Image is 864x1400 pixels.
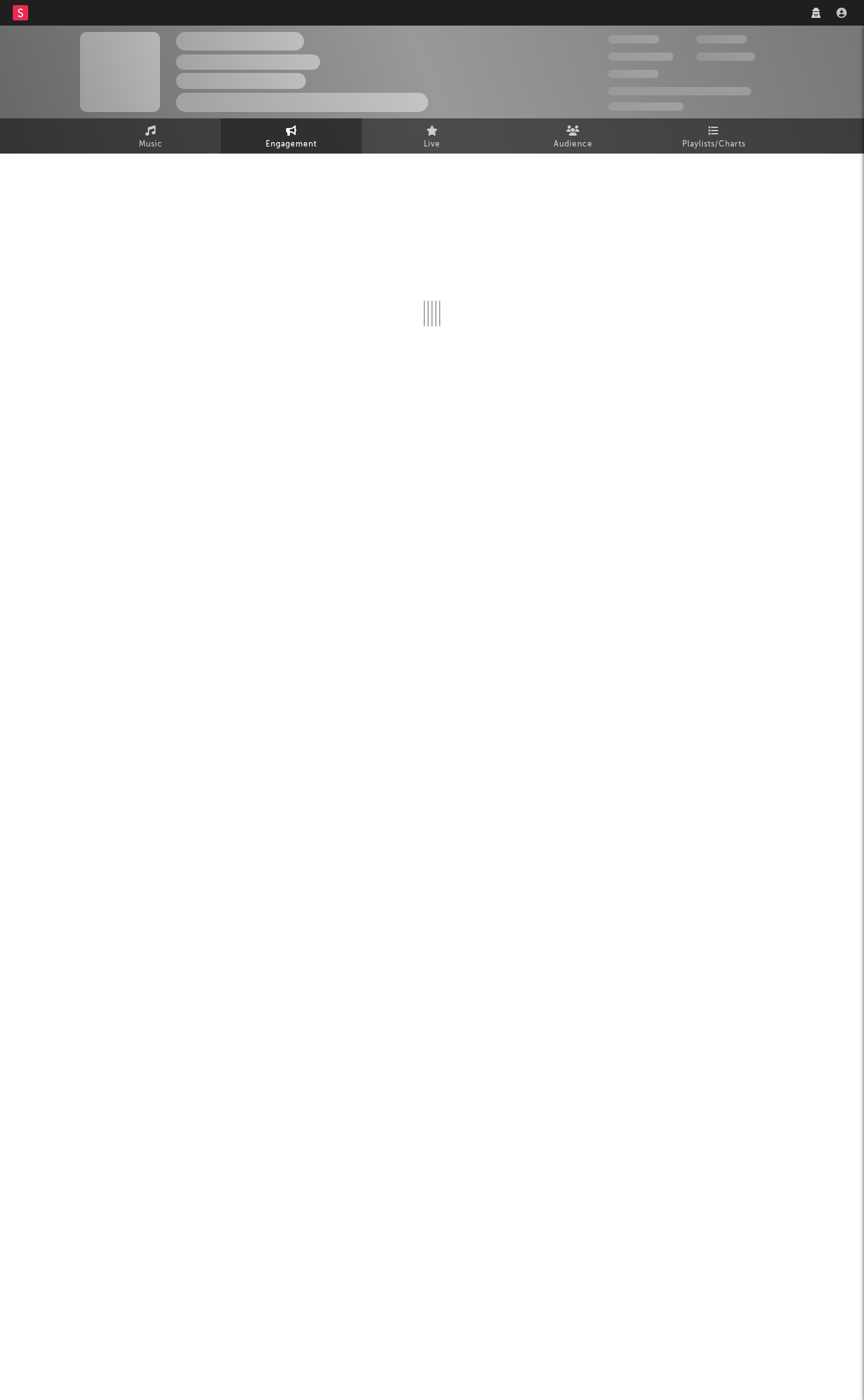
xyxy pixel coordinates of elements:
[608,70,659,78] span: 100,000
[362,118,502,154] a: Live
[139,137,163,152] span: Music
[80,118,221,154] a: Music
[608,52,673,61] span: 50,000,000
[221,118,362,154] a: Engagement
[554,137,593,152] span: Audience
[608,35,659,44] span: 300,000
[682,137,746,152] span: Playlists/Charts
[696,52,755,61] span: 1,000,000
[608,87,751,95] span: 50,000,000 Monthly Listeners
[608,102,684,111] span: Jump Score: 85.0
[502,118,643,154] a: Audience
[424,137,440,152] span: Live
[696,35,747,44] span: 100,000
[266,137,317,152] span: Engagement
[643,118,784,154] a: Playlists/Charts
